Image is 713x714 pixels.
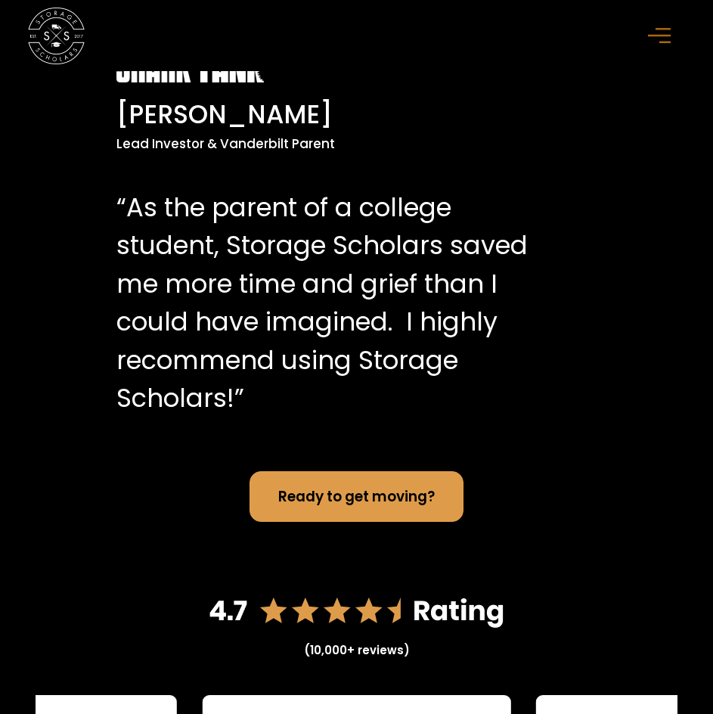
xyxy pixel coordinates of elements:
[28,7,85,64] img: Storage Scholars main logo
[116,189,535,418] p: “As the parent of a college student, Storage Scholars saved me more time and grief than I could h...
[116,135,535,154] div: Lead Investor & Vanderbilt Parent
[304,642,410,659] div: (10,000+ reviews)
[28,7,85,64] a: home
[116,96,535,135] div: [PERSON_NAME]
[640,13,685,58] div: menu
[209,590,505,631] img: 4.7 star rating on Google reviews.
[278,486,435,508] div: Ready to get moving?
[250,471,464,522] a: Ready to get moving?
